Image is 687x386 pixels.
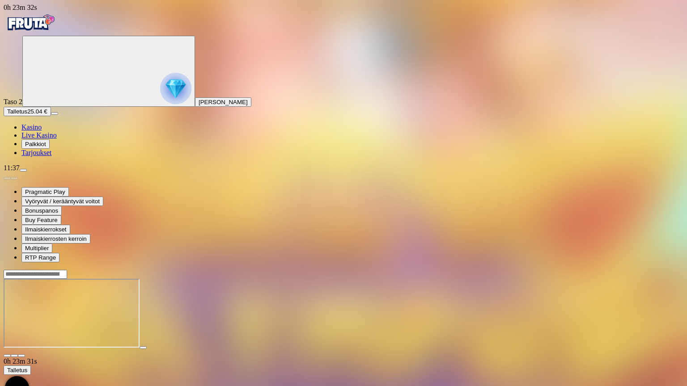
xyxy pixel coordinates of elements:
[25,189,65,195] span: Pragmatic Play
[21,225,70,234] button: Ilmaiskierrokset
[4,164,20,172] span: 11:37
[20,169,27,172] button: menu
[21,149,51,156] span: Tarjoukset
[27,108,47,115] span: 25.04 €
[4,107,51,116] button: Talletusplus icon25.04 €
[21,234,90,243] button: Ilmaiskierrosten kerroin
[160,73,191,104] img: reward progress
[4,12,683,157] nav: Primary
[21,149,51,156] a: gift-inverted iconTarjoukset
[25,207,58,214] span: Bonuspanos
[21,123,42,131] a: diamond iconKasino
[11,354,18,357] button: chevron-down icon
[4,279,140,348] iframe: Gates of Olympus Super Scatter
[25,254,56,261] span: RTP Range
[199,99,248,105] span: [PERSON_NAME]
[7,367,27,373] span: Talletus
[21,131,57,139] a: poker-chip iconLive Kasino
[4,28,57,35] a: Fruta
[195,97,251,107] button: [PERSON_NAME]
[21,215,61,225] button: Buy Feature
[4,4,37,11] span: user session time
[21,243,52,253] button: Multiplier
[21,197,103,206] button: Vyöryvät / kerääntyvät voitot
[4,270,67,279] input: Search
[21,187,69,197] button: Pragmatic Play
[4,177,11,180] button: prev slide
[21,253,59,262] button: RTP Range
[4,354,11,357] button: close icon
[22,36,195,107] button: reward progress
[4,357,37,365] span: user session time
[25,245,49,252] span: Multiplier
[25,235,87,242] span: Ilmaiskierrosten kerroin
[51,112,58,115] button: menu
[21,139,50,149] button: reward iconPalkkiot
[4,12,57,34] img: Fruta
[18,354,25,357] button: fullscreen-exit icon
[21,131,57,139] span: Live Kasino
[4,98,22,105] span: Taso 2
[140,346,147,349] button: play icon
[25,141,46,147] span: Palkkiot
[7,108,27,115] span: Talletus
[25,226,67,233] span: Ilmaiskierrokset
[25,198,100,205] span: Vyöryvät / kerääntyvät voitot
[21,123,42,131] span: Kasino
[21,206,62,215] button: Bonuspanos
[4,365,31,375] button: Talletus
[25,217,58,223] span: Buy Feature
[11,177,18,180] button: next slide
